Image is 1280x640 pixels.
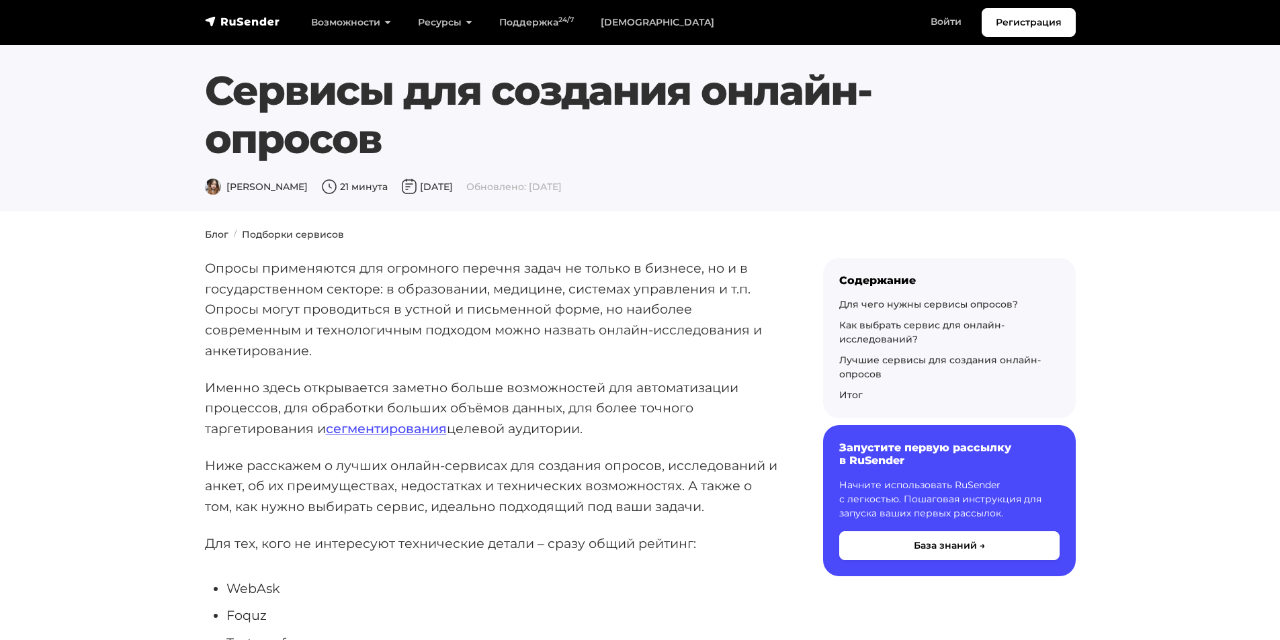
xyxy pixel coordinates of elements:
span: [DATE] [401,181,453,193]
img: Дата публикации [401,179,417,195]
img: RuSender [205,15,280,28]
a: Для чего нужны сервисы опросов? [839,298,1018,310]
p: Ниже расскажем о лучших онлайн-сервисах для создания опросов, исследований и анкет, об их преимущ... [205,455,780,517]
a: Возможности [298,9,404,36]
a: Войти [917,8,975,36]
h6: Запустите первую рассылку в RuSender [839,441,1060,467]
a: Ресурсы [404,9,486,36]
a: Поддержка24/7 [486,9,587,36]
a: [DEMOGRAPHIC_DATA] [587,9,728,36]
a: сегментирования [326,420,447,437]
span: [PERSON_NAME] [205,181,308,193]
li: WebAsk [226,578,780,599]
a: Лучшие сервисы для создания онлайн-опросов [839,354,1041,380]
nav: breadcrumb [197,228,1084,242]
img: Время чтения [321,179,337,195]
p: Для тех, кого не интересуют технические детали – сразу общий рейтинг: [205,533,780,554]
h1: Сервисы для создания онлайн-опросов [205,66,1002,163]
span: Обновлено: [DATE] [466,181,562,193]
a: Итог [839,389,863,401]
p: Именно здесь открывается заметно больше возможностей для автоматизации процессов, для обработки б... [205,377,780,439]
a: Запустите первую рассылку в RuSender Начните использовать RuSender с легкостью. Пошаговая инструк... [823,425,1076,576]
li: Подборки сервисов [228,228,344,242]
li: Foquz [226,605,780,626]
sup: 24/7 [558,15,574,24]
p: Начните использовать RuSender с легкостью. Пошаговая инструкция для запуска ваших первых рассылок. [839,478,1060,520]
span: 21 минута [321,181,388,193]
p: Опросы применяются для огромного перечня задач не только в бизнесе, но и в государственном сектор... [205,258,780,361]
button: База знаний → [839,531,1060,560]
div: Содержание [839,274,1060,287]
a: Блог [205,228,228,240]
a: Как выбрать сервис для онлайн-исследований? [839,319,1005,345]
a: Регистрация [982,8,1076,37]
